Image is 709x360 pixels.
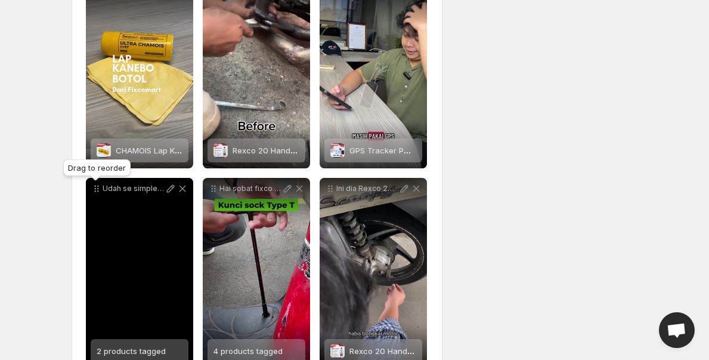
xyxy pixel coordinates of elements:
img: CHAMOIS Lap Kanebo Fixcomart Serbaguna 100% ORI / Kain Lap Jumbo 43 X 32 Cm [97,143,111,158]
img: Rexco 20 Hand Cleaner / Pembersih Tangan [330,344,345,358]
span: Rexco 20 Hand Cleaner / Pembersih Tangan [233,146,401,155]
p: Ini dia Rexco 20 Solusi yang paling ampuh untuk membersihkan tangan dari berbagai jenis kotoran S... [336,184,398,193]
p: Hai sobat fixco ini dia kunci sock T dari tekiro Berbahan chrome Vanadium Awet harga terjangkau k... [219,184,281,193]
p: Udah se simple ini masih aja gamau tau rexco fixcomart chopper [103,184,165,193]
span: 2 products tagged [97,346,166,356]
span: CHAMOIS Lap Kanebo Fixcomart Serbaguna 100% ORI / Kain Lap Jumbo 43 X 32 Cm [116,146,434,155]
span: 4 products tagged [213,346,283,356]
img: Rexco 20 Hand Cleaner / Pembersih Tangan [213,143,228,158]
div: Open chat [659,312,695,348]
img: GPS Tracker PORTABLE Magnet Alat Pelacak Kendaraan Motor Mobil - Start GPS S20 Lite Alat Keamanan... [330,143,345,158]
span: Rexco 20 Hand Cleaner / Pembersih Tangan [349,346,518,356]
